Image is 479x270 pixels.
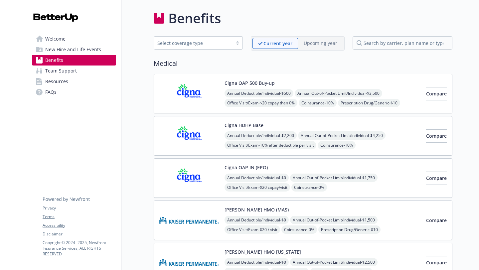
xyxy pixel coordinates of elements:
span: Annual Out-of-Pocket Limit/Individual - $1,500 [290,216,378,224]
span: Annual Deductible/Individual - $500 [225,89,293,97]
span: Annual Deductible/Individual - $2,200 [225,131,297,140]
h2: Medical [154,59,452,68]
p: Current year [263,40,292,47]
span: Annual Deductible/Individual - $0 [225,216,289,224]
span: Coinsurance - 10% [318,141,356,149]
span: Resources [45,76,68,87]
input: search by carrier, plan name or type [353,36,452,50]
span: Office Visit/Exam - $20 / visit [225,225,280,234]
span: Team Support [45,66,77,76]
span: Office Visit/Exam - $20 copay then 0% [225,99,297,107]
img: Kaiser Permanente Insurance Company carrier logo [159,206,219,234]
p: Upcoming year [304,40,337,47]
p: Copyright © 2024 - 2025 , Newfront Insurance Services, ALL RIGHTS RESERVED [43,240,116,257]
a: Team Support [32,66,116,76]
span: Annual Out-of-Pocket Limit/Individual - $3,500 [295,89,382,97]
span: Coinsurance - 10% [299,99,337,107]
button: [PERSON_NAME] HMO (MAS) [225,206,289,213]
a: Terms [43,214,116,220]
button: Compare [426,87,447,100]
span: Compare [426,259,447,266]
img: CIGNA carrier logo [159,164,219,192]
span: Compare [426,90,447,97]
a: Accessibility [43,222,116,228]
button: Cigna OAP IN (EPO) [225,164,268,171]
img: CIGNA carrier logo [159,79,219,108]
a: Disclaimer [43,231,116,237]
span: New Hire and Life Events [45,44,101,55]
button: Cigna OAP 500 Buy-up [225,79,275,86]
span: FAQs [45,87,57,97]
span: Prescription Drug/Generic - $10 [318,225,381,234]
span: Annual Deductible/Individual - $0 [225,174,289,182]
a: Resources [32,76,116,87]
span: Annual Deductible/Individual - $0 [225,258,289,266]
a: Welcome [32,34,116,44]
button: Compare [426,129,447,143]
span: Benefits [45,55,63,66]
span: Upcoming year [298,38,343,49]
span: Annual Out-of-Pocket Limit/Individual - $1,750 [290,174,378,182]
a: Benefits [32,55,116,66]
a: Privacy [43,205,116,211]
button: Compare [426,172,447,185]
span: Compare [426,133,447,139]
span: Prescription Drug/Generic - $10 [338,99,400,107]
span: Office Visit/Exam - 10% after deductible per visit [225,141,316,149]
span: Coinsurance - 0% [281,225,317,234]
span: Compare [426,175,447,181]
img: CIGNA carrier logo [159,122,219,150]
a: FAQs [32,87,116,97]
button: Cigna HDHP Base [225,122,263,129]
button: Compare [426,214,447,227]
span: Office Visit/Exam - $20 copay/visit [225,183,290,192]
button: Compare [426,256,447,269]
a: New Hire and Life Events [32,44,116,55]
span: Welcome [45,34,66,44]
span: Annual Out-of-Pocket Limit/Individual - $4,250 [298,131,386,140]
span: Coinsurance - 0% [291,183,327,192]
button: [PERSON_NAME] HMO [US_STATE] [225,248,301,255]
div: Select coverage type [157,40,229,47]
span: Annual Out-of-Pocket Limit/Individual - $2,500 [290,258,378,266]
h1: Benefits [168,8,221,28]
span: Compare [426,217,447,223]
